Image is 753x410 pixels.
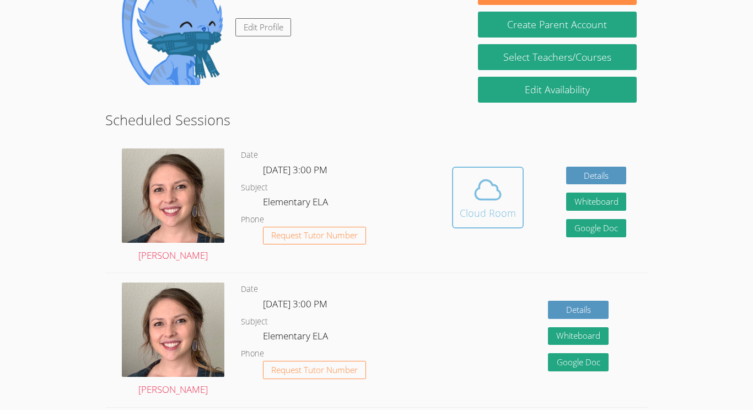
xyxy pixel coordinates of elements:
[460,205,516,221] div: Cloud Room
[241,213,264,227] dt: Phone
[241,347,264,361] dt: Phone
[122,148,224,264] a: [PERSON_NAME]
[263,227,366,245] button: Request Tutor Number
[566,167,627,185] a: Details
[241,283,258,296] dt: Date
[263,194,330,213] dd: Elementary ELA
[235,18,292,36] a: Edit Profile
[263,361,366,379] button: Request Tutor Number
[478,77,637,103] a: Edit Availability
[105,109,648,130] h2: Scheduled Sessions
[263,297,327,310] span: [DATE] 3:00 PM
[263,328,330,347] dd: Elementary ELA
[241,181,268,195] dt: Subject
[122,283,224,377] img: avatar.png
[241,315,268,329] dt: Subject
[566,219,627,237] a: Google Doc
[122,283,224,398] a: [PERSON_NAME]
[548,353,609,371] a: Google Doc
[263,163,327,176] span: [DATE] 3:00 PM
[548,327,609,345] button: Whiteboard
[478,44,637,70] a: Select Teachers/Courses
[271,231,358,239] span: Request Tutor Number
[122,148,224,243] img: avatar.png
[566,193,627,211] button: Whiteboard
[548,301,609,319] a: Details
[241,148,258,162] dt: Date
[478,12,637,38] button: Create Parent Account
[271,366,358,374] span: Request Tutor Number
[452,167,524,228] button: Cloud Room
